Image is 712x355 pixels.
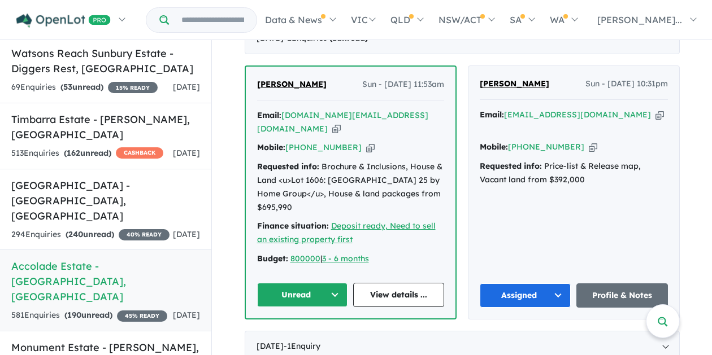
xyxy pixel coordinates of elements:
[60,82,103,92] strong: ( unread)
[576,283,668,308] a: Profile & Notes
[64,148,111,158] strong: ( unread)
[108,82,158,93] span: 15 % READY
[257,79,327,89] span: [PERSON_NAME]
[11,228,170,242] div: 294 Enquir ies
[11,309,167,322] div: 581 Enquir ies
[480,109,504,120] strong: Email:
[66,229,114,239] strong: ( unread)
[63,82,72,92] span: 53
[64,310,112,320] strong: ( unread)
[173,229,200,239] span: [DATE]
[11,81,158,94] div: 69 Enquir ies
[480,77,549,91] a: [PERSON_NAME]
[597,14,682,25] span: [PERSON_NAME]...
[480,142,508,152] strong: Mobile:
[257,78,327,91] a: [PERSON_NAME]
[171,8,254,32] input: Try estate name, suburb, builder or developer
[11,46,200,76] h5: Watsons Reach Sunbury Estate - Diggers Rest , [GEOGRAPHIC_DATA]
[322,253,369,264] a: 3 - 6 months
[257,160,444,214] div: Brochure & Inclusions, House & Land <u>Lot 1606: [GEOGRAPHIC_DATA] 25 by Home Group</u>, House & ...
[508,142,584,152] a: [PHONE_NUMBER]
[480,283,571,308] button: Assigned
[257,110,281,120] strong: Email:
[257,283,348,307] button: Unread
[353,283,444,307] a: View details ...
[67,148,80,158] span: 162
[173,148,200,158] span: [DATE]
[480,160,668,187] div: Price-list & Release map, Vacant land from $392,000
[11,178,200,223] h5: [GEOGRAPHIC_DATA] - [GEOGRAPHIC_DATA] , [GEOGRAPHIC_DATA]
[173,310,200,320] span: [DATE]
[504,109,651,120] a: [EMAIL_ADDRESS][DOMAIN_NAME]
[257,221,436,244] a: Deposit ready, Need to sell an existing property first
[257,161,319,172] strong: Requested info:
[257,110,428,134] a: [DOMAIN_NAME][EMAIL_ADDRESS][DOMAIN_NAME]
[117,310,167,322] span: 45 % READY
[257,253,288,264] strong: Budget:
[585,77,668,91] span: Sun - [DATE] 10:31pm
[11,258,200,304] h5: Accolade Estate - [GEOGRAPHIC_DATA] , [GEOGRAPHIC_DATA]
[655,109,664,121] button: Copy
[119,229,170,240] span: 40 % READY
[11,147,163,160] div: 513 Enquir ies
[257,252,444,266] div: |
[11,112,200,142] h5: Timbarra Estate - [PERSON_NAME] , [GEOGRAPHIC_DATA]
[68,229,83,239] span: 240
[290,253,320,264] a: 800000
[257,221,329,231] strong: Finance situation:
[257,142,285,152] strong: Mobile:
[285,142,362,152] a: [PHONE_NUMBER]
[366,142,375,154] button: Copy
[480,78,549,89] span: [PERSON_NAME]
[116,147,163,159] span: CASHBACK
[284,341,320,351] span: - 1 Enquir y
[589,141,597,153] button: Copy
[16,14,111,28] img: Openlot PRO Logo White
[67,310,81,320] span: 190
[173,82,200,92] span: [DATE]
[480,161,542,171] strong: Requested info:
[362,78,444,91] span: Sun - [DATE] 11:53am
[332,123,341,135] button: Copy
